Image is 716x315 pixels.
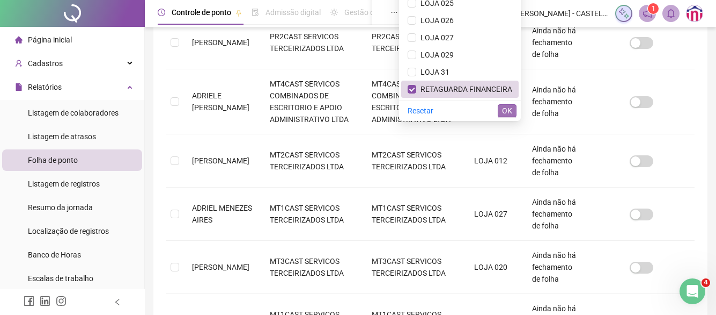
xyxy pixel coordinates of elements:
span: Resetar [408,105,433,117]
span: 4 [702,278,710,287]
span: notification [643,9,652,18]
td: MT2CAST SERVICOS TERCEIRIZADOS LTDA [363,134,465,188]
span: [PERSON_NAME] - CASTELINI COMERCIO DE VESTUARIO LTDA [513,8,609,19]
span: left [114,298,121,306]
span: ellipsis [390,9,398,16]
span: Relatórios [28,83,62,91]
span: [PERSON_NAME] [192,263,249,271]
td: MT4CAST SERVICOS COMBINADOS DE ESCRITORIO E APOIO ADMINISTRATIVO LTDA [363,69,465,134]
td: MT4CAST SERVICOS COMBINADOS DE ESCRITORIO E APOIO ADMINISTRATIVO LTDA [261,69,363,134]
span: Folha de ponto [28,156,78,164]
sup: 1 [648,3,659,14]
span: ADRIELE [PERSON_NAME] [192,91,249,112]
span: linkedin [40,296,50,306]
span: Listagem de colaboradores [28,109,119,117]
td: PR2CAST SERVICOS TERCEIRIZADOS LTDA [363,16,465,69]
span: 1 [652,5,655,12]
button: Resetar [403,104,438,117]
td: MT3CAST SERVICOS TERCEIRIZADOS LTDA [261,241,363,294]
span: instagram [56,296,67,306]
span: sun [330,9,338,16]
span: Listagem de atrasos [28,132,96,141]
span: Gestão de férias [344,8,398,17]
span: [PERSON_NAME] [192,38,249,47]
span: Página inicial [28,35,72,44]
span: LOJA 31 [416,68,449,76]
span: Listagem de registros [28,180,100,188]
span: file [15,83,23,91]
span: RETAGUARDA FINANCEIRA [416,85,512,94]
span: Ainda não há fechamento de folha [532,251,576,283]
span: Ainda não há fechamento de folha [532,85,576,118]
td: MT3CAST SERVICOS TERCEIRIZADOS LTDA [363,241,465,294]
span: OK [502,105,512,117]
td: MT2CAST SERVICOS TERCEIRIZADOS LTDA [261,134,363,188]
span: home [15,36,23,44]
span: pushpin [235,10,242,16]
td: LOJA 012 [466,134,523,188]
span: file-done [252,9,259,16]
span: LOJA 029 [416,51,454,59]
td: LOJA 027 [466,188,523,241]
iframe: Intercom live chat [680,278,705,304]
td: PR2CAST SERVICOS TERCEIRIZADOS LTDA [261,16,363,69]
span: LOJA 027 [416,33,454,42]
span: user-add [15,60,23,67]
td: MT1CAST SERVICOS TERCEIRIZADOS LTDA [363,188,465,241]
span: Resumo da jornada [28,203,93,212]
span: ADRIEL MENEZES AIRES [192,204,252,224]
span: Ainda não há fechamento de folha [532,26,576,59]
span: Admissão digital [265,8,321,17]
span: Localização de registros [28,227,109,235]
span: Banco de Horas [28,250,81,259]
span: [PERSON_NAME] [192,156,249,165]
span: bell [666,9,676,18]
span: Ainda não há fechamento de folha [532,198,576,230]
span: Controle de ponto [172,8,231,17]
img: sparkle-icon.fc2bf0ac1784a2077858766a79e2daf3.svg [618,8,630,19]
span: Ainda não há fechamento de folha [532,145,576,177]
span: LOJA 026 [416,16,454,25]
span: clock-circle [158,9,165,16]
span: facebook [24,296,34,306]
span: Cadastros [28,59,63,68]
button: OK [498,104,516,117]
td: MT1CAST SERVICOS TERCEIRIZADOS LTDA [261,188,363,241]
img: 74272 [687,5,703,22]
span: Escalas de trabalho [28,274,93,283]
td: LOJA 020 [466,241,523,294]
